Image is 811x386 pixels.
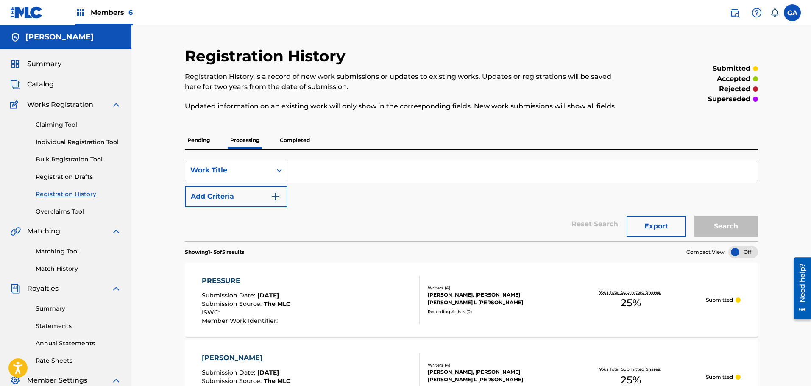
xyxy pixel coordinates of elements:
iframe: Chat Widget [769,345,811,386]
span: Members [91,8,133,17]
p: Registration History is a record of new work submissions or updates to existing works. Updates or... [185,72,626,92]
div: [PERSON_NAME], [PERSON_NAME] [PERSON_NAME] L [PERSON_NAME] [428,291,556,306]
span: Member Work Identifier : [202,317,280,325]
div: PRESSURE [202,276,290,286]
h2: Registration History [185,47,350,66]
p: Pending [185,131,212,149]
span: 6 [128,8,133,17]
span: Summary [27,59,61,69]
p: Submitted [706,296,733,304]
p: Showing 1 - 5 of 5 results [185,248,244,256]
a: Public Search [726,4,743,21]
span: Catalog [27,79,54,89]
a: Bulk Registration Tool [36,155,121,164]
iframe: Resource Center [787,254,811,322]
a: Annual Statements [36,339,121,348]
div: [PERSON_NAME], [PERSON_NAME] [PERSON_NAME] L [PERSON_NAME] [428,368,556,383]
a: Claiming Tool [36,120,121,129]
span: The MLC [264,377,290,385]
a: Registration Drafts [36,172,121,181]
button: Export [627,216,686,237]
span: Matching [27,226,60,236]
a: Matching Tool [36,247,121,256]
span: Member Settings [27,375,87,386]
span: [DATE] [257,369,279,376]
img: MLC Logo [10,6,43,19]
img: expand [111,375,121,386]
span: Submission Source : [202,300,264,308]
div: [PERSON_NAME] [202,353,290,363]
img: help [752,8,762,18]
img: Top Rightsholders [75,8,86,18]
p: Submitted [706,373,733,381]
img: expand [111,283,121,294]
a: Registration History [36,190,121,199]
div: Work Title [190,165,267,175]
p: Your Total Submitted Shares: [599,289,663,295]
a: Rate Sheets [36,356,121,365]
a: Statements [36,322,121,330]
span: Works Registration [27,100,93,110]
div: Writers ( 4 ) [428,362,556,368]
span: ISWC : [202,308,222,316]
div: Notifications [770,8,779,17]
p: superseded [708,94,750,104]
h5: Martin Gonzalez [25,32,94,42]
img: Royalties [10,283,20,294]
span: Submission Date : [202,292,257,299]
img: expand [111,226,121,236]
img: 9d2ae6d4665cec9f34b9.svg [270,192,281,202]
img: Matching [10,226,21,236]
p: Processing [228,131,262,149]
div: Recording Artists ( 0 ) [428,308,556,315]
a: SummarySummary [10,59,61,69]
form: Search Form [185,160,758,241]
p: Your Total Submitted Shares: [599,366,663,372]
span: The MLC [264,300,290,308]
img: Accounts [10,32,20,42]
a: Summary [36,304,121,313]
span: Compact View [686,248,725,256]
img: Member Settings [10,375,20,386]
span: Submission Source : [202,377,264,385]
a: PRESSURESubmission Date:[DATE]Submission Source:The MLCISWC:Member Work Identifier:Writers (4)[PE... [185,263,758,337]
p: submitted [713,64,750,74]
a: CatalogCatalog [10,79,54,89]
span: Submission Date : [202,369,257,376]
p: Completed [277,131,312,149]
a: Individual Registration Tool [36,138,121,147]
img: search [730,8,740,18]
span: Royalties [27,283,59,294]
a: Match History [36,264,121,273]
img: Works Registration [10,100,21,110]
button: Add Criteria [185,186,287,207]
a: Overclaims Tool [36,207,121,216]
p: rejected [719,84,750,94]
span: 25 % [621,295,641,311]
p: Updated information on an existing work will only show in the corresponding fields. New work subm... [185,101,626,111]
img: Summary [10,59,20,69]
img: expand [111,100,121,110]
p: accepted [717,74,750,84]
div: User Menu [784,4,801,21]
span: [DATE] [257,292,279,299]
div: Help [748,4,765,21]
div: Writers ( 4 ) [428,285,556,291]
img: Catalog [10,79,20,89]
